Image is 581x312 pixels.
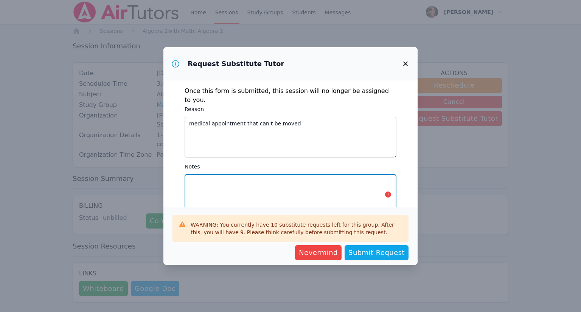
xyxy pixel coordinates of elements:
[185,105,396,114] label: Reason
[188,59,284,68] h3: Request Substitute Tutor
[345,245,409,260] button: Submit Request
[185,86,396,105] p: Once this form is submitted, this session will no longer be assigned to you.
[191,221,402,236] div: WARNING: You currently have 10 substitute requests left for this group. After this, you will have...
[185,162,396,171] label: Notes
[185,117,396,158] textarea: medical appointment that can't be moved
[348,247,405,258] span: Submit Request
[299,247,338,258] span: Nevermind
[295,245,342,260] button: Nevermind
